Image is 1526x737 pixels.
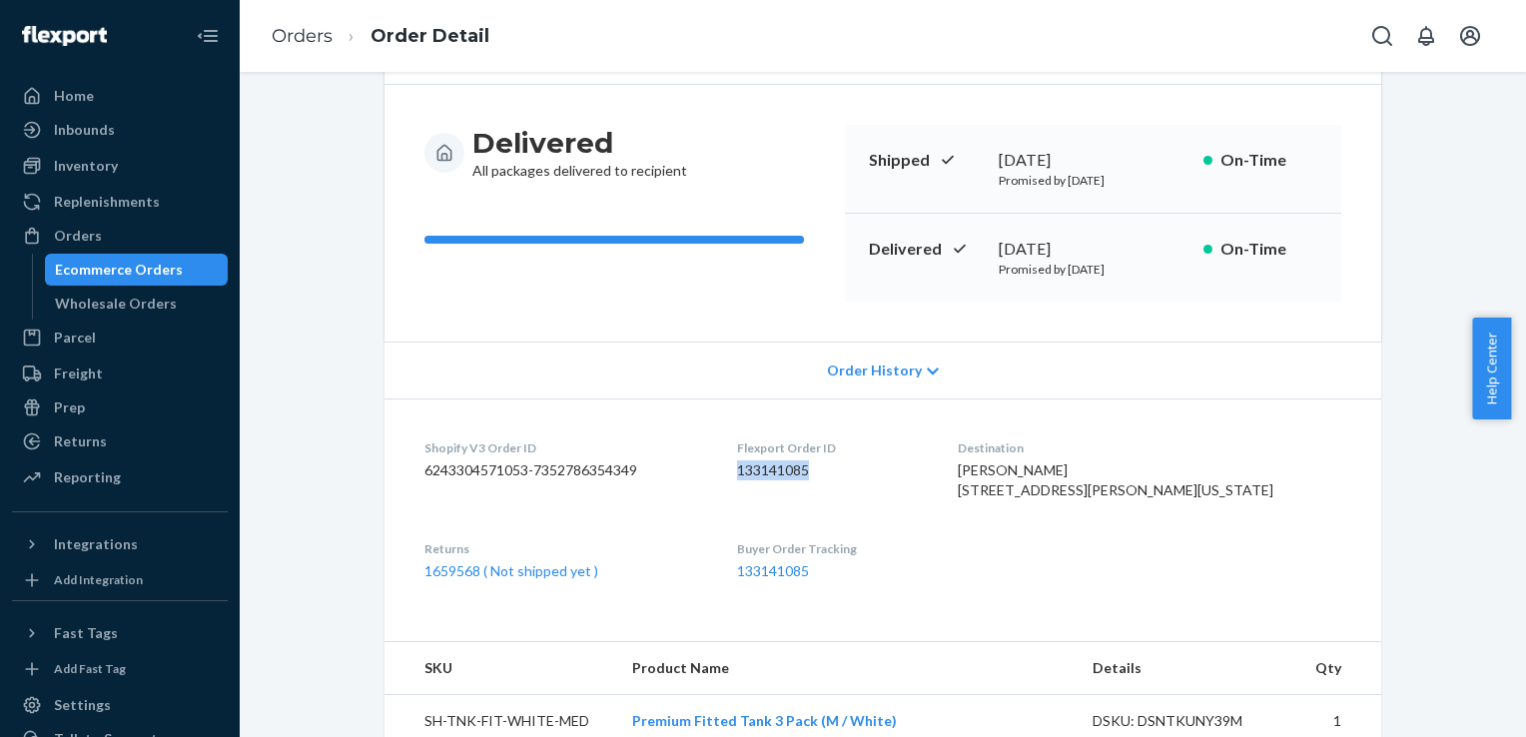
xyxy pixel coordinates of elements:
h3: Delivered [472,125,687,161]
div: Add Integration [54,571,143,588]
a: Premium Fitted Tank 3 Pack (M / White) [632,712,897,729]
p: Shipped [869,149,983,172]
th: Product Name [616,642,1077,695]
span: [PERSON_NAME] [STREET_ADDRESS][PERSON_NAME][US_STATE] [958,461,1273,498]
button: Open Search Box [1362,16,1402,56]
div: [DATE] [999,149,1187,172]
p: On-Time [1220,149,1317,172]
p: Promised by [DATE] [999,172,1187,189]
a: Order Detail [371,25,489,47]
a: Replenishments [12,186,228,218]
div: Wholesale Orders [55,294,177,314]
dd: 6243304571053-7352786354349 [424,460,705,480]
a: Home [12,80,228,112]
button: Help Center [1472,318,1511,419]
a: Prep [12,391,228,423]
button: Close Navigation [188,16,228,56]
a: 1659568 ( Not shipped yet ) [424,562,598,579]
a: Orders [12,220,228,252]
div: Returns [54,431,107,451]
div: Orders [54,226,102,246]
th: Qty [1295,642,1381,695]
span: Order History [827,361,922,380]
p: Delivered [869,238,983,261]
div: Settings [54,695,111,715]
div: Freight [54,364,103,383]
a: Freight [12,358,228,389]
a: Settings [12,689,228,721]
div: All packages delivered to recipient [472,125,687,181]
dt: Buyer Order Tracking [737,540,925,557]
a: 133141085 [737,562,809,579]
dt: Shopify V3 Order ID [424,439,705,456]
p: Promised by [DATE] [999,261,1187,278]
dd: 133141085 [737,460,925,480]
div: Inbounds [54,120,115,140]
ol: breadcrumbs [256,7,505,66]
p: On-Time [1220,238,1317,261]
th: SKU [384,642,616,695]
div: DSKU: DSNTKUNY39M [1093,711,1280,731]
a: Returns [12,425,228,457]
div: Integrations [54,534,138,554]
button: Integrations [12,528,228,560]
dt: Flexport Order ID [737,439,925,456]
a: Parcel [12,322,228,354]
a: Reporting [12,461,228,493]
div: [DATE] [999,238,1187,261]
div: Inventory [54,156,118,176]
div: Replenishments [54,192,160,212]
button: Open account menu [1450,16,1490,56]
a: Orders [272,25,333,47]
a: Add Integration [12,568,228,592]
div: Fast Tags [54,623,118,643]
div: Prep [54,397,85,417]
a: Ecommerce Orders [45,254,229,286]
a: Inventory [12,150,228,182]
button: Open notifications [1406,16,1446,56]
button: Fast Tags [12,617,228,649]
a: Inbounds [12,114,228,146]
div: Reporting [54,467,121,487]
dt: Returns [424,540,705,557]
div: Parcel [54,328,96,348]
div: Ecommerce Orders [55,260,183,280]
div: Home [54,86,94,106]
div: Add Fast Tag [54,660,126,677]
img: Flexport logo [22,26,107,46]
a: Wholesale Orders [45,288,229,320]
dt: Destination [958,439,1341,456]
th: Details [1077,642,1296,695]
a: Add Fast Tag [12,657,228,681]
